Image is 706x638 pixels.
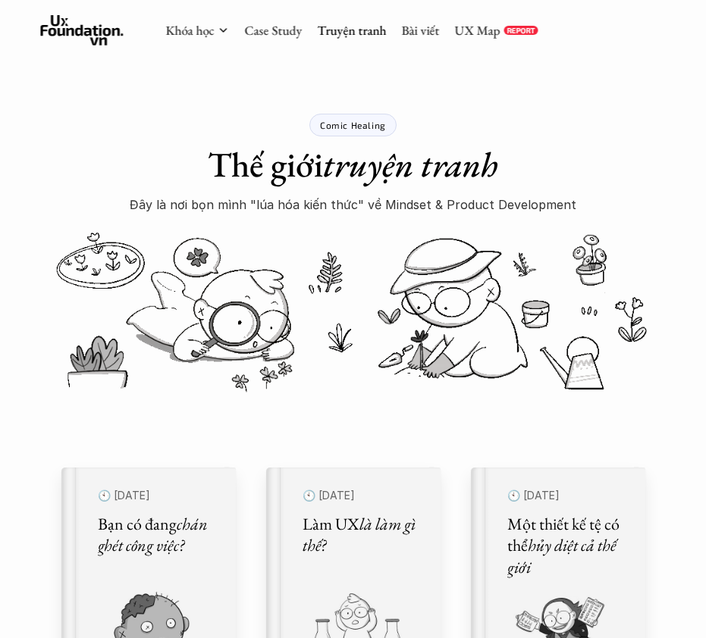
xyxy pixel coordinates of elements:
[507,534,619,578] em: hủy diệt cả thế giới
[303,513,419,557] em: là làm gì thế?
[98,486,218,506] p: 🕙 [DATE]
[303,486,422,506] p: 🕙 [DATE]
[165,22,214,39] a: Khóa học
[130,193,576,216] p: Đây là nơi bọn mình "lúa hóa kiến thức" về Mindset & Product Development
[507,514,627,579] h5: Một thiết kế tệ có thể
[454,22,500,39] a: UX Map
[504,26,538,35] a: REPORT
[98,514,218,557] h5: Bạn có đang
[317,22,386,39] a: Truyện tranh
[401,22,439,39] a: Bài viết
[507,26,535,35] p: REPORT
[98,513,211,557] em: chán ghét công việc?
[320,120,386,130] p: Comic Healing
[507,486,627,506] p: 🕙 [DATE]
[244,22,302,39] a: Case Study
[323,142,498,187] em: truyện tranh
[208,144,498,186] h1: Thế giới
[303,514,422,557] h5: Làm UX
